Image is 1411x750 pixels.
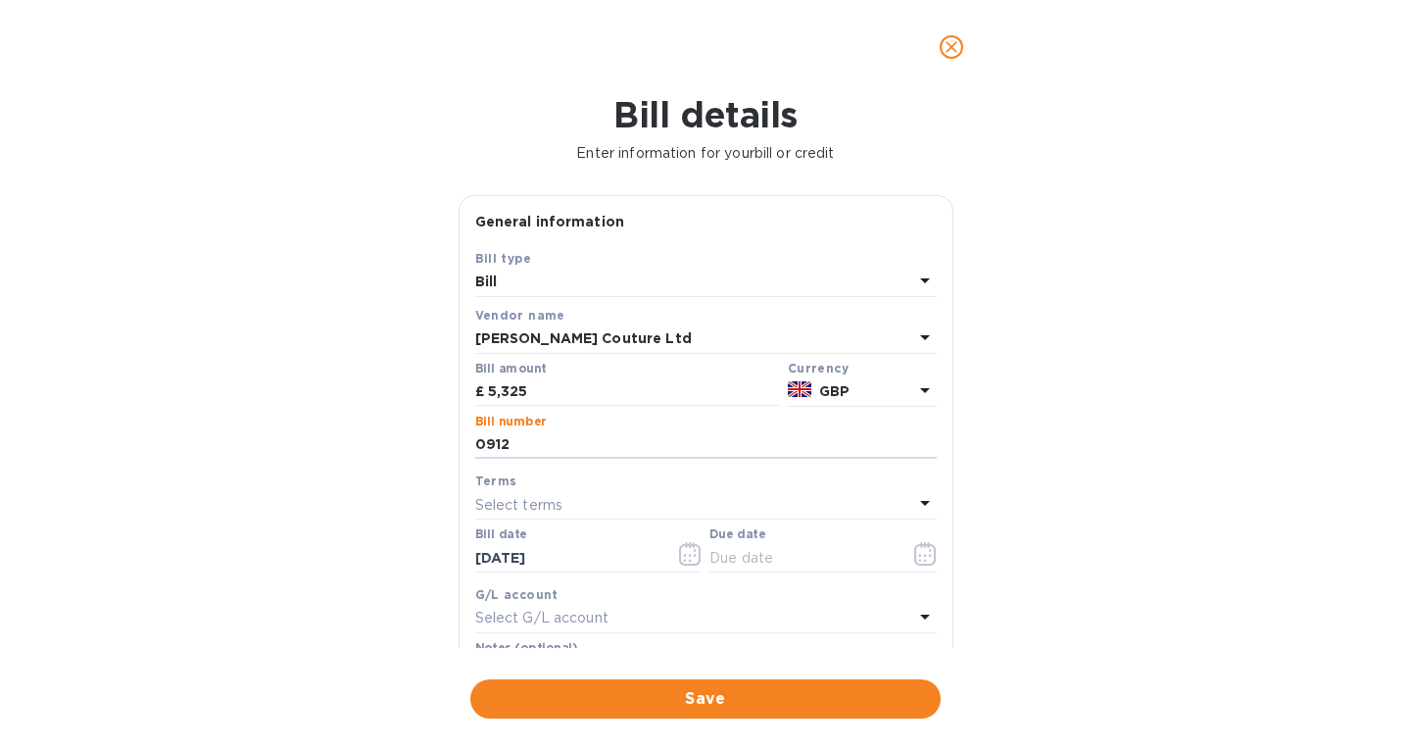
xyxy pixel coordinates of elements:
[475,308,565,323] b: Vendor name
[475,587,559,602] b: G/L account
[788,361,849,375] b: Currency
[16,94,1395,135] h1: Bill details
[486,687,925,711] span: Save
[475,363,546,375] label: Bill amount
[475,430,937,460] input: Enter bill number
[709,543,895,573] input: Due date
[475,543,660,573] input: Select date
[819,383,850,399] b: GBP
[475,474,517,488] b: Terms
[475,274,498,289] b: Bill
[475,416,546,427] label: Bill number
[475,642,578,654] label: Notes (optional)
[488,377,780,407] input: £ Enter bill amount
[475,251,532,266] b: Bill type
[475,608,608,628] p: Select G/L account
[16,143,1395,164] p: Enter information for your bill or credit
[475,529,527,541] label: Bill date
[709,529,765,541] label: Due date
[475,377,488,407] div: £
[475,495,563,516] p: Select terms
[475,330,692,346] b: [PERSON_NAME] Couture Ltd
[928,24,975,71] button: close
[470,679,941,719] button: Save
[475,214,625,229] b: General information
